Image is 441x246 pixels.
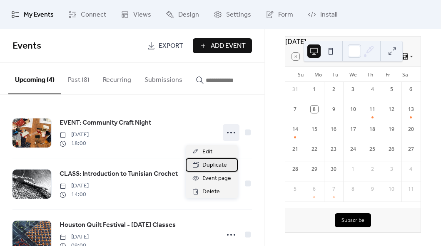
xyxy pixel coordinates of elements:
a: Form [259,3,299,26]
span: EVENT: Community Craft Night [60,118,151,128]
div: 11 [407,185,415,193]
div: 17 [349,125,357,133]
div: 14 [292,125,299,133]
span: Design [178,10,199,20]
div: 25 [369,145,376,153]
a: Connect [62,3,112,26]
button: Submissions [138,63,189,93]
a: CLASS: Introduction to Tunisian Crochet [60,169,178,180]
div: 1 [349,165,357,173]
span: [DATE] [60,130,89,139]
span: Houston Quilt Festival - [DATE] Classes [60,220,176,230]
div: 7 [292,106,299,113]
div: 3 [388,165,395,173]
a: Houston Quilt Festival - [DATE] Classes [60,220,176,231]
div: 7 [330,185,337,193]
span: My Events [24,10,54,20]
span: Edit [202,147,212,157]
span: Add Event [211,41,246,51]
div: 9 [330,106,337,113]
div: 12 [388,106,395,113]
div: Th [362,67,379,82]
div: 28 [292,165,299,173]
span: Views [133,10,151,20]
span: CLASS: Introduction to Tunisian Crochet [60,169,178,179]
div: 13 [407,106,415,113]
div: 15 [311,125,318,133]
div: 27 [407,145,415,153]
span: 18:00 [60,139,89,148]
a: My Events [5,3,60,26]
span: Install [320,10,337,20]
div: 19 [388,125,395,133]
button: Upcoming (4) [8,63,61,94]
div: 1 [311,86,318,93]
div: Fr [379,67,396,82]
div: 29 [311,165,318,173]
button: Recurring [96,63,138,93]
span: Duplicate [202,160,227,170]
a: Settings [207,3,257,26]
div: 10 [388,185,395,193]
a: Export [141,38,189,53]
div: 2 [369,165,376,173]
div: Su [292,67,309,82]
div: Mo [309,67,327,82]
div: 23 [330,145,337,153]
div: 3 [349,86,357,93]
a: Install [301,3,344,26]
div: 8 [349,185,357,193]
div: 26 [388,145,395,153]
div: 2 [330,86,337,93]
a: Design [159,3,205,26]
span: [DATE] [60,182,89,190]
div: 22 [311,145,318,153]
div: 31 [292,86,299,93]
div: 24 [349,145,357,153]
span: Form [278,10,293,20]
span: Event page [202,174,231,184]
div: Tu [327,67,344,82]
div: 21 [292,145,299,153]
span: Export [159,41,183,51]
div: 30 [330,165,337,173]
div: 18 [369,125,376,133]
span: Settings [226,10,251,20]
button: Past (8) [61,63,96,93]
button: Add Event [193,38,252,53]
span: [DATE] [60,233,89,241]
span: Connect [81,10,106,20]
div: 9 [369,185,376,193]
a: EVENT: Community Craft Night [60,118,151,128]
div: 5 [292,185,299,193]
button: Subscribe [335,213,371,227]
div: 16 [330,125,337,133]
div: 6 [311,185,318,193]
div: 6 [407,86,415,93]
div: 10 [349,106,357,113]
div: Sa [396,67,414,82]
div: 5 [388,86,395,93]
div: 20 [407,125,415,133]
div: 4 [407,165,415,173]
div: We [344,67,362,82]
div: 8 [311,106,318,113]
span: Delete [202,187,220,197]
div: 11 [369,106,376,113]
div: [DATE] [285,37,421,47]
a: Views [115,3,157,26]
span: Events [12,37,41,55]
span: 14:00 [60,190,89,199]
div: 4 [369,86,376,93]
